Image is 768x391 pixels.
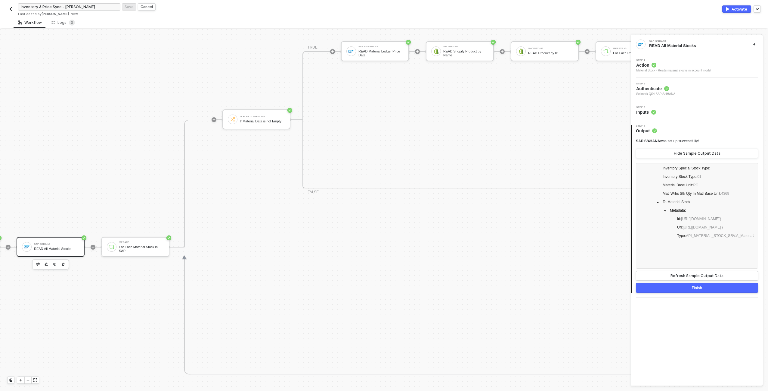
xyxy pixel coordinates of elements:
div: Step 4Output SAP S/4HANAwas set up successfully!Hide Sample Output DataItem 0:Metadata:Id:[URL][D... [631,125,763,293]
button: edit-cred [43,261,50,268]
span: icon-expand [33,378,37,382]
button: Refresh Sample Output Data [636,271,758,281]
button: Hide Sample Output Data [636,149,758,158]
span: icon-play [416,50,419,53]
img: icon [433,49,439,54]
div: If-Else Conditions [240,115,285,118]
button: Cancel [138,3,156,11]
span: icon-collapse-right [753,43,756,46]
sup: 0 [69,20,75,26]
span: icon-play [6,245,10,249]
span: [PERSON_NAME] [42,12,69,16]
div: READ Material Ledger Price Data [358,49,404,57]
img: icon [518,49,524,54]
span: Inventory Special Stock Type : [663,166,710,170]
span: [URL][DOMAIN_NAME]') [681,217,721,221]
span: icon-success-page [166,235,171,240]
img: icon [24,244,29,250]
span: Step 3 [636,106,656,109]
span: [URL][DOMAIN_NAME]') [683,225,723,229]
span: Step 2 [636,83,675,85]
div: Refresh Sample Output Data [670,273,723,278]
span: icon-minus [26,378,30,382]
span: Inventory Stock Type : [663,175,701,179]
div: was set up successfully! [636,139,699,144]
button: copy-block [51,261,58,268]
span: Output [636,128,657,134]
span: 4369 [721,191,729,196]
button: Save [122,3,136,11]
div: Iterate #3 [613,47,658,50]
span: Sellmark QS4 SAP S/4HANA [636,92,675,96]
span: icon-success-page [491,40,496,45]
img: icon [603,49,609,54]
span: Authenticate [636,86,675,92]
span: icon-success-page [406,40,411,45]
span: Action [636,62,711,68]
img: integration-icon [638,42,643,47]
div: Step 3Inputs [631,106,763,115]
div: Last edited by - Now [18,12,370,16]
span: Uri : [677,225,723,229]
button: Finish [636,283,758,293]
img: icon [109,244,114,250]
div: For Each Material Stock in SAP [119,245,164,253]
span: icon-play [500,50,504,53]
div: Finish [692,285,702,290]
span: icon-success-page [287,108,292,113]
span: To Material Stock : [663,200,691,204]
span: PC [693,183,698,187]
div: Iterate [119,241,164,244]
div: READ All Material Stocks [34,247,79,251]
img: icon [230,117,235,122]
div: Shopify #17 [528,47,573,50]
button: activateActivate [722,5,751,13]
span: SAP S/4HANA [636,139,660,143]
span: 01 [697,175,701,179]
div: Workflow [18,20,42,25]
div: READ All Material Stocks [649,43,743,49]
div: SAP S/4HANA [649,40,739,43]
div: For Each Product Variant [613,51,658,55]
div: Activate [732,7,747,12]
img: edit-cred [45,262,48,266]
span: icon-success-page [82,235,86,240]
span: icon-play [331,50,334,53]
button: back [7,5,14,13]
span: Step 4 [636,125,657,127]
span: icon-success-page [576,40,581,45]
span: Inputs [636,109,656,115]
span: Material Base Unit : [663,183,698,187]
img: copy-block [53,263,57,266]
img: activate [726,7,729,11]
div: FALSE [308,189,319,195]
div: TRUE [308,45,317,50]
div: Material Stock - Reads material stocks in account model [636,68,711,73]
img: edit-cred [36,263,40,266]
span: caret-down [664,210,667,213]
div: Logs [51,20,75,26]
img: icon [348,49,354,54]
span: icon-play [212,118,216,121]
span: icon-play [19,378,23,382]
span: Id : [677,217,721,221]
span: Step 1 [636,59,711,61]
div: If Material Data is not Empty [240,119,285,123]
span: icon-play [585,50,589,53]
div: SAP S/4HANA #2 [358,46,404,48]
button: edit-cred [34,261,42,268]
span: Metadata : [670,208,686,213]
div: Hide Sample Output Data [674,151,720,156]
div: READ Shopify Product by Name [443,49,488,57]
span: Matl Wrhs Stk Qty In Matl Base Unit : [663,191,729,196]
span: caret-down [656,201,659,204]
div: Step 1Action Material Stock - Reads material stocks in account model [631,59,763,73]
div: READ Product by ID [528,51,573,55]
span: icon-play [91,245,95,249]
img: back [8,7,13,11]
input: Please enter a title [18,3,120,11]
div: Shopify #14 [443,46,488,48]
div: Cancel [141,4,153,9]
div: Step 2Authenticate Sellmark QS4 SAP S/4HANA [631,83,763,96]
div: SAP S/4HANA [34,243,79,245]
